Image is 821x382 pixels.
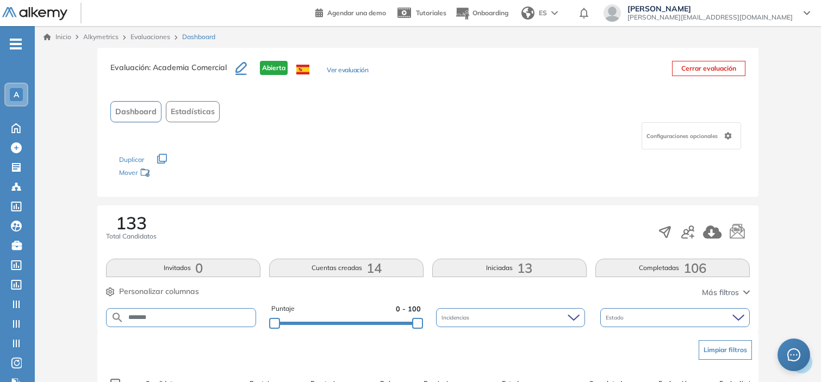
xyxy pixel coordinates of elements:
span: Estado [606,314,626,322]
img: world [521,7,534,20]
span: : Academia Comercial [149,62,227,72]
button: Más filtros [702,287,750,298]
div: Incidencias [436,308,585,327]
span: Onboarding [472,9,508,17]
span: 133 [116,214,147,231]
span: ES [539,8,547,18]
span: Total Candidatos [106,231,157,241]
span: Alkymetrics [83,33,119,41]
div: Estado [600,308,749,327]
i: - [10,43,22,45]
span: Puntaje [271,304,295,314]
span: Incidencias [441,314,471,322]
button: Onboarding [455,2,508,25]
span: 0 - 100 [396,304,421,314]
a: Agendar una demo [315,5,386,18]
img: arrow [551,11,558,15]
button: Dashboard [110,101,161,122]
span: [PERSON_NAME][EMAIL_ADDRESS][DOMAIN_NAME] [627,13,793,22]
button: Personalizar columnas [106,286,199,297]
span: [PERSON_NAME] [627,4,793,13]
span: Más filtros [702,287,739,298]
button: Invitados0 [106,259,260,277]
button: Iniciadas13 [432,259,587,277]
span: Abierta [260,61,288,75]
span: Duplicar [119,155,144,164]
span: message [787,348,800,361]
span: Personalizar columnas [119,286,199,297]
span: Agendar una demo [327,9,386,17]
span: Dashboard [115,106,157,117]
span: A [14,90,19,99]
button: Estadísticas [166,101,220,122]
span: Estadísticas [171,106,215,117]
a: Evaluaciones [130,33,170,41]
img: Logo [2,7,67,21]
span: Dashboard [182,32,215,42]
h3: Evaluación [110,61,235,84]
button: Cuentas creadas14 [269,259,424,277]
button: Ver evaluación [327,65,368,77]
img: ESP [296,65,309,74]
div: Configuraciones opcionales [642,122,741,149]
button: Cerrar evaluación [672,61,745,76]
span: Tutoriales [416,9,446,17]
div: Mover [119,164,228,184]
span: Configuraciones opcionales [646,132,720,140]
img: SEARCH_ALT [111,311,124,324]
button: Limpiar filtros [699,340,752,360]
button: Completadas106 [595,259,750,277]
a: Inicio [43,32,71,42]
